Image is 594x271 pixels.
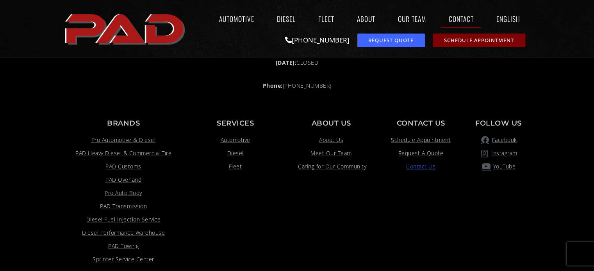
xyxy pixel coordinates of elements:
[263,81,332,90] span: [PHONE_NUMBER]
[433,34,525,47] a: schedule repair or service appointment
[188,149,283,158] a: Diesel
[310,149,352,158] span: Meet Our Team
[368,38,414,43] span: Request Quote
[263,82,283,89] strong: Phone:
[188,120,283,127] p: Services
[67,255,180,264] a: Visit link opens in a new tab
[212,10,262,28] a: Automotive
[489,10,531,28] a: English
[311,10,341,28] a: Fleet
[227,149,243,158] span: Diesel
[469,149,527,158] a: pro automotive and diesel instagram page
[188,162,283,171] a: Fleet
[380,162,462,171] a: Contact Us
[380,135,462,145] a: Schedule Appointment
[469,162,527,171] a: YouTube
[296,162,366,171] span: Caring for Our Community
[391,135,451,145] span: Schedule Appointment
[67,81,528,90] a: Phone:[PHONE_NUMBER]
[469,135,527,145] a: pro automotive and diesel facebook page
[444,38,514,43] span: Schedule Appointment
[489,149,517,158] span: Instagram
[105,175,141,184] span: PAD Overland
[469,120,527,127] p: Follow Us
[62,7,189,50] a: pro automotive and diesel home page
[276,58,319,67] span: CLOSED
[357,34,425,47] a: request a service or repair quote
[441,10,481,28] a: Contact
[67,241,180,251] a: Visit link opens in a new tab
[276,59,297,66] b: [DATE]:
[105,188,142,198] span: Pro Auto Body
[290,135,372,145] a: About Us
[67,120,180,127] p: Brands
[67,175,180,184] a: Visit link opens in a new tab
[491,162,516,171] span: YouTube
[93,255,154,264] span: Sprinter Service Center
[67,202,180,211] a: PAD Transmission
[75,149,171,158] span: PAD Heavy Diesel & Commercial Tire
[290,120,372,127] p: About Us
[220,135,250,145] span: Automotive
[229,162,242,171] span: Fleet
[290,162,372,171] a: Caring for Our Community
[285,35,350,44] a: [PHONE_NUMBER]
[67,162,180,171] a: PAD Customs
[100,202,147,211] span: PAD Transmission
[67,215,180,224] a: Visit link opens in a new tab
[349,10,382,28] a: About
[67,149,180,158] a: Visit link opens in a new tab
[67,188,180,198] a: Visit link opens in a new tab
[189,10,531,28] nav: Menu
[188,135,283,145] a: Automotive
[406,162,435,171] span: Contact Us
[380,120,462,127] p: Contact us
[490,135,517,145] span: Facebook
[319,135,343,145] span: About Us
[67,135,180,145] a: Pro Automotive & Diesel
[105,162,141,171] span: PAD Customs
[67,228,180,237] a: Visit link opens in a new tab
[108,241,139,251] span: PAD Towing
[269,10,303,28] a: Diesel
[91,135,156,145] span: Pro Automotive & Diesel
[86,215,161,224] span: Diesel Fuel Injection Service
[62,7,189,50] img: The image shows the word "PAD" in bold, red, uppercase letters with a slight shadow effect.
[290,149,372,158] a: Meet Our Team
[82,228,165,237] span: Diesel Performance Warehouse
[380,149,462,158] a: Request A Quote
[390,10,433,28] a: Our Team
[398,149,444,158] span: Request A Quote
